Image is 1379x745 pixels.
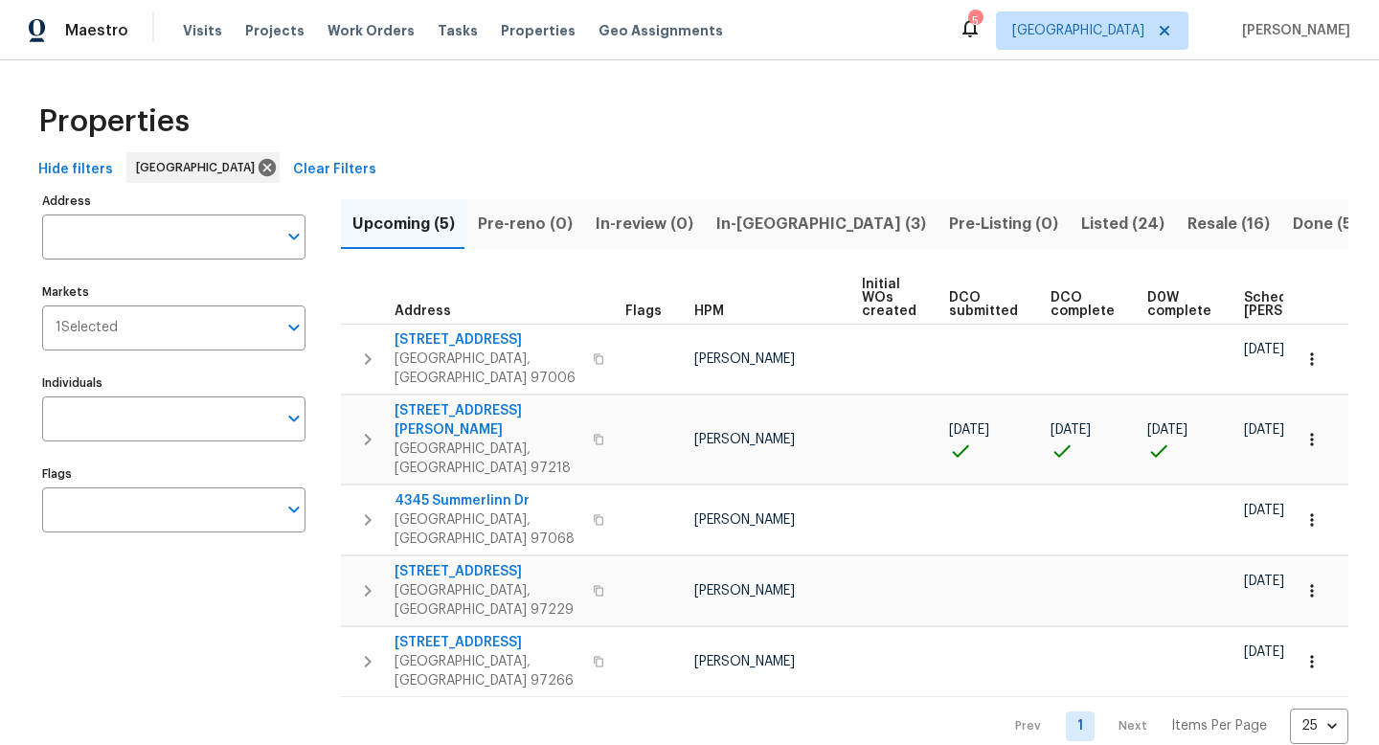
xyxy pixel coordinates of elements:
[281,223,307,250] button: Open
[395,350,581,388] span: [GEOGRAPHIC_DATA], [GEOGRAPHIC_DATA] 97006
[395,330,581,350] span: [STREET_ADDRESS]
[625,305,662,318] span: Flags
[395,510,581,549] span: [GEOGRAPHIC_DATA], [GEOGRAPHIC_DATA] 97068
[136,158,262,177] span: [GEOGRAPHIC_DATA]
[42,377,305,389] label: Individuals
[1051,423,1091,437] span: [DATE]
[42,286,305,298] label: Markets
[183,21,222,40] span: Visits
[1293,211,1377,237] span: Done (537)
[1147,291,1211,318] span: D0W complete
[281,314,307,341] button: Open
[596,211,693,237] span: In-review (0)
[599,21,723,40] span: Geo Assignments
[501,21,576,40] span: Properties
[285,152,384,188] button: Clear Filters
[395,491,581,510] span: 4345 Summerlinn Dr
[1244,575,1284,588] span: [DATE]
[281,496,307,523] button: Open
[438,24,478,37] span: Tasks
[968,11,982,31] div: 5
[694,655,795,668] span: [PERSON_NAME]
[694,513,795,527] span: [PERSON_NAME]
[694,584,795,598] span: [PERSON_NAME]
[1244,291,1352,318] span: Scheduled [PERSON_NAME]
[862,278,916,318] span: Initial WOs created
[1171,716,1267,735] p: Items Per Page
[42,195,305,207] label: Address
[395,633,581,652] span: [STREET_ADDRESS]
[42,468,305,480] label: Flags
[1066,711,1095,741] a: Goto page 1
[1012,21,1144,40] span: [GEOGRAPHIC_DATA]
[478,211,573,237] span: Pre-reno (0)
[395,305,451,318] span: Address
[245,21,305,40] span: Projects
[997,709,1348,744] nav: Pagination Navigation
[694,433,795,446] span: [PERSON_NAME]
[56,320,118,336] span: 1 Selected
[31,152,121,188] button: Hide filters
[1234,21,1350,40] span: [PERSON_NAME]
[65,21,128,40] span: Maestro
[126,152,280,183] div: [GEOGRAPHIC_DATA]
[716,211,926,237] span: In-[GEOGRAPHIC_DATA] (3)
[694,305,724,318] span: HPM
[1187,211,1270,237] span: Resale (16)
[949,211,1058,237] span: Pre-Listing (0)
[1244,645,1284,659] span: [DATE]
[38,112,190,131] span: Properties
[395,401,581,440] span: [STREET_ADDRESS][PERSON_NAME]
[1244,343,1284,356] span: [DATE]
[328,21,415,40] span: Work Orders
[38,158,113,182] span: Hide filters
[1147,423,1187,437] span: [DATE]
[694,352,795,366] span: [PERSON_NAME]
[1244,504,1284,517] span: [DATE]
[395,581,581,620] span: [GEOGRAPHIC_DATA], [GEOGRAPHIC_DATA] 97229
[395,440,581,478] span: [GEOGRAPHIC_DATA], [GEOGRAPHIC_DATA] 97218
[281,405,307,432] button: Open
[1081,211,1164,237] span: Listed (24)
[395,652,581,690] span: [GEOGRAPHIC_DATA], [GEOGRAPHIC_DATA] 97266
[1051,291,1115,318] span: DCO complete
[293,158,376,182] span: Clear Filters
[1244,423,1284,437] span: [DATE]
[395,562,581,581] span: [STREET_ADDRESS]
[949,291,1018,318] span: DCO submitted
[949,423,989,437] span: [DATE]
[352,211,455,237] span: Upcoming (5)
